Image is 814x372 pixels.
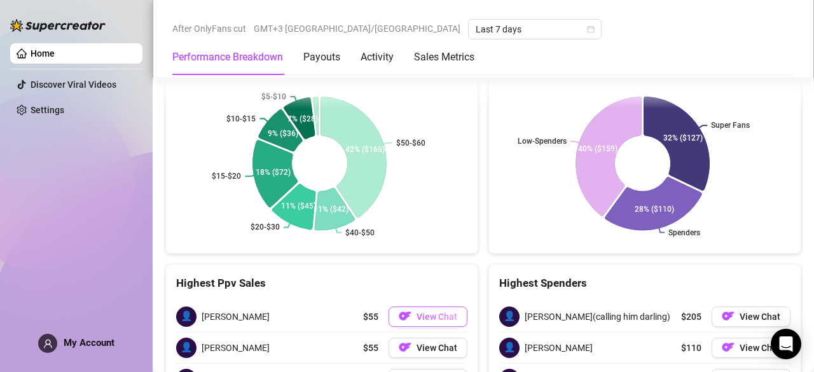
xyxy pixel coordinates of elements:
[722,341,735,354] img: OF
[43,339,53,348] span: user
[587,25,595,33] span: calendar
[202,341,270,355] span: [PERSON_NAME]
[345,228,375,237] text: $40-$50
[712,307,790,327] button: OFView Chat
[202,310,270,324] span: [PERSON_NAME]
[722,310,735,322] img: OF
[64,337,114,348] span: My Account
[396,139,425,148] text: $50-$60
[476,20,594,39] span: Last 7 days
[363,310,378,324] span: $55
[525,310,670,324] span: [PERSON_NAME](calling him darling)
[176,275,467,292] div: Highest Ppv Sales
[226,114,256,123] text: $10-$15
[172,19,246,38] span: After OnlyFans cut
[389,307,467,327] button: OFView Chat
[363,341,378,355] span: $55
[172,50,283,65] div: Performance Breakdown
[499,338,520,358] span: 👤
[303,50,340,65] div: Payouts
[31,105,64,115] a: Settings
[518,137,567,146] text: Low-Spenders
[499,307,520,327] span: 👤
[414,50,474,65] div: Sales Metrics
[212,172,241,181] text: $15-$20
[740,312,780,322] span: View Chat
[389,338,467,358] button: OFView Chat
[399,310,411,322] img: OF
[417,343,457,353] span: View Chat
[399,341,411,354] img: OF
[254,19,460,38] span: GMT+3 [GEOGRAPHIC_DATA]/[GEOGRAPHIC_DATA]
[681,310,701,324] span: $205
[251,223,280,231] text: $20-$30
[668,228,700,237] text: Spenders
[361,50,394,65] div: Activity
[525,341,593,355] span: [PERSON_NAME]
[681,341,701,355] span: $110
[499,275,790,292] div: Highest Spenders
[176,338,197,358] span: 👤
[771,329,801,359] div: Open Intercom Messenger
[712,338,790,358] button: OFView Chat
[31,48,55,59] a: Home
[10,19,106,32] img: logo-BBDzfeDw.svg
[261,92,286,101] text: $5-$10
[711,121,750,130] text: Super Fans
[176,307,197,327] span: 👤
[740,343,780,353] span: View Chat
[31,79,116,90] a: Discover Viral Videos
[417,312,457,322] span: View Chat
